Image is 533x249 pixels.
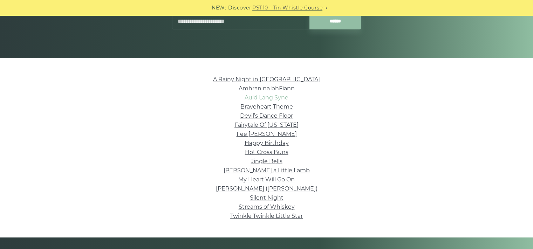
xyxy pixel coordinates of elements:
a: My Heart Will Go On [238,176,295,183]
a: Devil’s Dance Floor [240,112,293,119]
a: Streams of Whiskey [239,203,295,210]
a: Silent Night [250,194,283,201]
a: Twinkle Twinkle Little Star [230,213,303,219]
a: Happy Birthday [245,140,289,146]
span: Discover [228,4,251,12]
a: [PERSON_NAME] a Little Lamb [224,167,310,174]
a: Fairytale Of [US_STATE] [234,122,299,128]
a: Jingle Bells [251,158,282,165]
a: A Rainy Night in [GEOGRAPHIC_DATA] [213,76,320,83]
a: Amhran na bhFiann [239,85,295,92]
a: Auld Lang Syne [245,94,288,101]
a: PST10 - Tin Whistle Course [252,4,322,12]
span: NEW: [212,4,226,12]
a: [PERSON_NAME] ([PERSON_NAME]) [216,185,317,192]
a: Fee [PERSON_NAME] [237,131,297,137]
a: Braveheart Theme [240,103,293,110]
a: Hot Cross Buns [245,149,288,155]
